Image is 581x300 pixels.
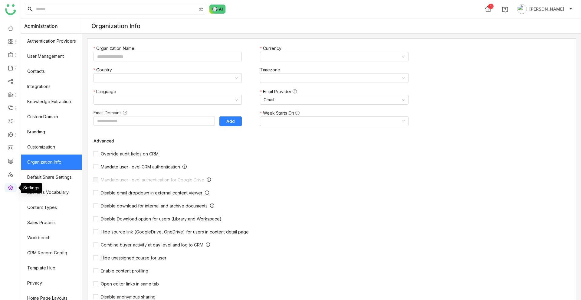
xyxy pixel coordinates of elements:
[517,4,527,14] img: avatar
[98,242,206,247] span: Combine buyer activity at day level and log to CRM
[94,45,137,52] label: Organization Name
[98,177,207,182] span: Mandate user-level authentication for Google Drive
[199,7,204,12] img: search-type.svg
[21,139,82,155] a: Customization
[21,245,82,260] a: CRM Record Config
[98,281,161,286] span: Open editor links in same tab
[209,5,226,14] img: ask-buddy-normal.svg
[488,4,494,9] div: 1
[98,203,210,208] span: Disable download for internal and archive documents
[98,190,205,195] span: Disable email dropdown in external content viewer
[21,124,82,139] a: Branding
[21,64,82,79] a: Contacts
[98,255,169,260] span: Hide unassigned course for user
[21,34,82,49] a: Authentication Providers
[264,95,405,104] nz-select-item: Gmail
[24,18,58,34] span: Administration
[21,260,82,276] a: Template Hub
[5,4,16,15] img: logo
[21,49,82,64] a: User Management
[260,110,302,116] label: Week Starts On
[98,294,158,299] span: Disable anonymous sharing
[21,230,82,245] a: Workbench
[98,229,251,234] span: Hide source link (GoogleDrive, OneDrive) for users in content detail page
[260,67,283,73] label: Timezone
[21,109,82,124] a: Custom Domain
[529,6,564,12] span: [PERSON_NAME]
[260,88,300,95] label: Email Provider
[21,215,82,230] a: Sales Process
[98,164,182,169] span: Mandate user-level CRM authentication
[98,268,151,273] span: Enable content profiling
[21,79,82,94] a: Integrations
[98,151,161,156] span: Override audit fields on CRM
[21,155,82,170] a: Organization Info
[502,7,508,13] img: help.svg
[21,200,82,215] a: Content Types
[98,216,224,221] span: Disable Download option for users (Library and Workspace)
[21,94,82,109] a: Knowledge Extraction
[94,88,119,95] label: Language
[516,4,574,14] button: [PERSON_NAME]
[21,183,42,193] div: Settings
[21,170,82,185] a: Default Share Settings
[21,276,82,291] a: Privacy
[94,138,423,143] div: Advanced
[226,118,235,124] span: Add
[260,45,284,52] label: Currency
[94,67,115,73] label: Country
[94,109,130,116] label: Email Domains
[21,185,82,200] a: Business Vocabulary
[219,116,242,126] button: Add
[91,22,140,30] div: Organization Info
